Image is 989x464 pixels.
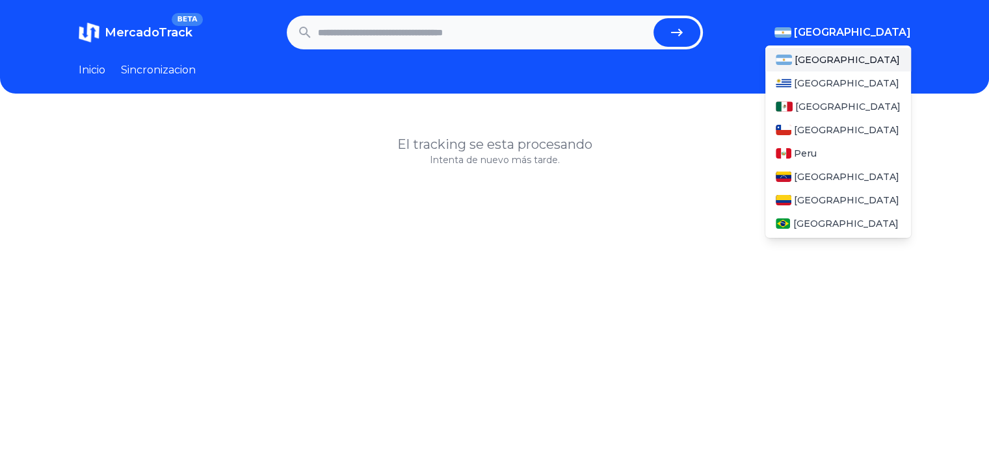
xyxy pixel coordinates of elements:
span: [GEOGRAPHIC_DATA] [794,123,899,136]
button: [GEOGRAPHIC_DATA] [774,25,911,40]
span: [GEOGRAPHIC_DATA] [794,194,899,207]
p: Intenta de nuevo más tarde. [79,153,911,166]
img: Brasil [776,218,791,229]
img: Argentina [776,55,793,65]
span: [GEOGRAPHIC_DATA] [794,77,899,90]
span: [GEOGRAPHIC_DATA] [793,217,898,230]
a: Uruguay[GEOGRAPHIC_DATA] [765,71,911,95]
img: Argentina [774,27,791,38]
img: Uruguay [776,78,791,88]
span: [GEOGRAPHIC_DATA] [795,53,900,66]
img: Chile [776,125,791,135]
h1: El tracking se esta procesando [79,135,911,153]
span: MercadoTrack [105,25,192,40]
a: Mexico[GEOGRAPHIC_DATA] [765,95,911,118]
img: Colombia [776,195,791,205]
a: MercadoTrackBETA [79,22,192,43]
a: Sincronizacion [121,62,196,78]
span: [GEOGRAPHIC_DATA] [794,25,911,40]
img: MercadoTrack [79,22,99,43]
a: Argentina[GEOGRAPHIC_DATA] [765,48,911,71]
a: Venezuela[GEOGRAPHIC_DATA] [765,165,911,188]
span: Peru [794,147,817,160]
span: [GEOGRAPHIC_DATA] [794,170,899,183]
a: Brasil[GEOGRAPHIC_DATA] [765,212,911,235]
a: Chile[GEOGRAPHIC_DATA] [765,118,911,142]
a: Colombia[GEOGRAPHIC_DATA] [765,188,911,212]
img: Mexico [776,101,793,112]
img: Venezuela [776,172,791,182]
img: Peru [776,148,791,159]
a: PeruPeru [765,142,911,165]
span: [GEOGRAPHIC_DATA] [795,100,901,113]
a: Inicio [79,62,105,78]
span: BETA [172,13,202,26]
